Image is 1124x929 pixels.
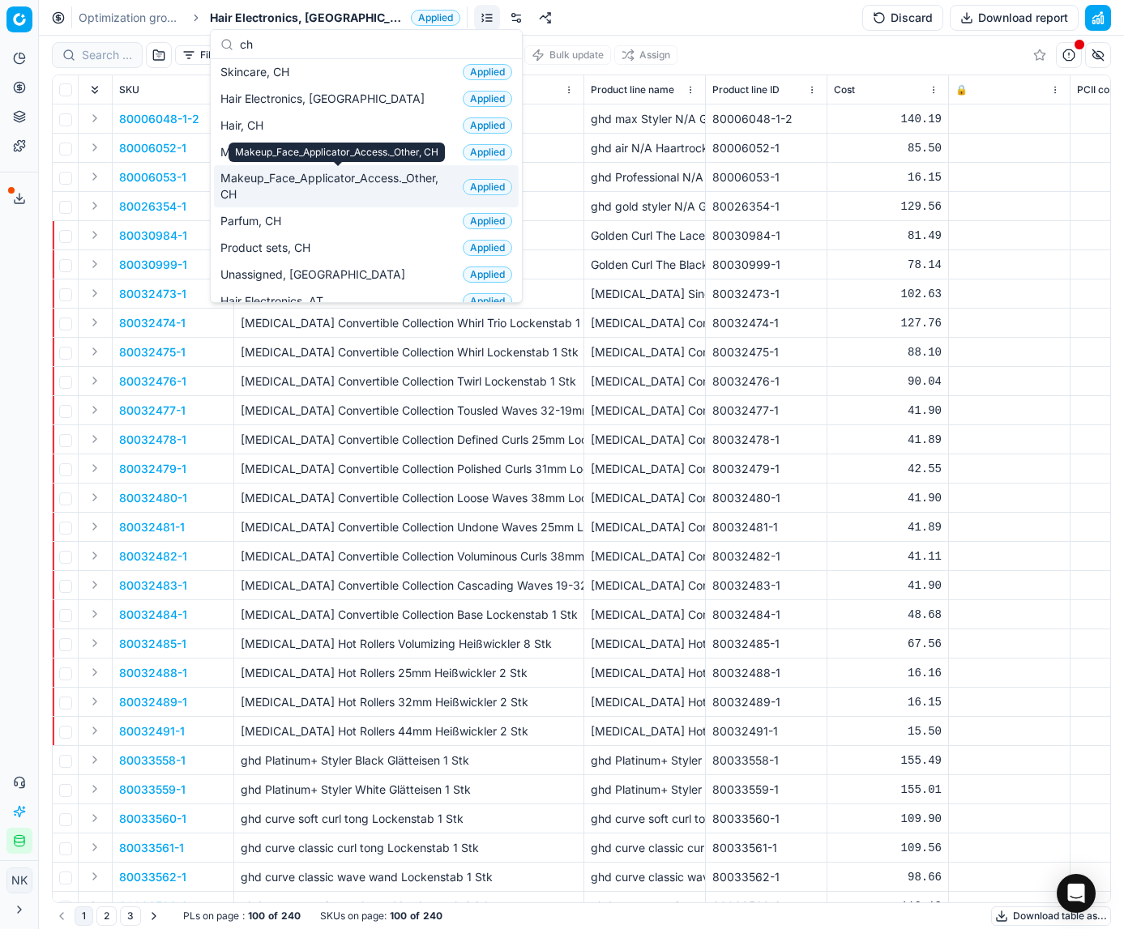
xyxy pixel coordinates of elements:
[119,257,187,273] button: 80030999-1
[240,28,512,61] input: Search groups...
[119,811,186,827] button: 80033560-1
[591,811,699,827] div: ghd curve soft curl tong Lockenstab 1 Stk
[85,750,105,769] button: Expand
[834,519,942,535] div: 41.89
[1077,83,1118,96] span: PCII cost
[119,665,187,681] p: 80032488-1
[712,490,820,506] div: 80032480-1
[281,910,301,923] strong: 240
[119,869,186,885] p: 80033562-1
[119,403,186,419] p: 80032477-1
[463,179,512,195] span: Applied
[463,91,512,107] span: Applied
[591,344,699,360] div: [MEDICAL_DATA] Convertible Collection Whirl Lockenstab 1 Stk
[210,10,404,26] span: Hair Electronics, [GEOGRAPHIC_DATA]
[712,111,820,127] div: 80006048-1-2
[119,373,186,390] p: 80032476-1
[712,519,820,535] div: 80032481-1
[834,432,942,448] div: 41.89
[85,429,105,449] button: Expand
[591,636,699,652] div: [MEDICAL_DATA] Hot Rollers Volumizing Heißwickler 8 Stk
[834,752,942,769] div: 155.49
[85,808,105,828] button: Expand
[210,10,460,26] span: Hair Electronics, [GEOGRAPHIC_DATA]Applied
[463,266,512,283] span: Applied
[411,10,460,26] span: Applied
[712,257,820,273] div: 80030999-1
[463,293,512,309] span: Applied
[591,898,699,914] div: ghd curve creative curl wand Lockenstab 1 Stk
[591,140,699,156] div: ghd air N/A Haartrockner 1 Stk
[712,869,820,885] div: 80033562-1
[591,694,699,710] div: [MEDICAL_DATA] Hot Rollers 32mm Heißwickler 2 Stk
[119,519,185,535] button: 80032481-1
[119,111,199,127] p: 80006048-1-2
[119,461,186,477] button: 80032479-1
[463,240,512,256] span: Applied
[834,286,942,302] div: 102.63
[85,604,105,624] button: Expand
[712,607,820,623] div: 80032484-1
[591,723,699,739] div: [MEDICAL_DATA] Hot Rollers 44mm Heißwickler 2 Stk
[85,313,105,332] button: Expand
[119,315,186,331] button: 80032474-1
[119,490,187,506] button: 80032480-1
[52,906,71,926] button: Go to previous page
[183,910,239,923] span: PLs on page
[119,548,187,565] p: 80032482-1
[591,548,699,565] div: [MEDICAL_DATA] Convertible Collection Voluminous Curls 38mm Lockenstab 1 Stk
[85,633,105,653] button: Expand
[85,575,105,594] button: Expand
[834,840,942,856] div: 109.56
[119,636,186,652] p: 80032485-1
[119,840,184,856] button: 80033561-1
[119,723,185,739] p: 80032491-1
[119,228,187,244] p: 80030984-1
[834,373,942,390] div: 90.04
[85,254,105,274] button: Expand
[119,169,186,185] p: 80006053-1
[119,607,187,623] p: 80032484-1
[85,663,105,682] button: Expand
[119,782,186,798] button: 80033559-1
[834,315,942,331] div: 127.76
[85,779,105,799] button: Expand
[119,140,186,156] button: 80006052-1
[712,548,820,565] div: 80032482-1
[119,694,187,710] p: 80032489-1
[712,169,820,185] div: 80006053-1
[241,461,577,477] p: [MEDICAL_DATA] Convertible Collection Polished Curls 31mm Lockenstab 1 Stk
[423,910,442,923] strong: 240
[834,723,942,739] div: 15.50
[524,45,611,65] button: Bulk update
[241,840,577,856] p: ghd curve classic curl tong Lockenstab 1 Stk
[591,315,699,331] div: [MEDICAL_DATA] Convertible Collection Whirl Trio Lockenstab 1 Stk
[241,548,577,565] p: [MEDICAL_DATA] Convertible Collection Voluminous Curls 38mm Lockenstab 1 Stk
[119,898,186,914] button: 80033563-1
[241,898,577,914] p: ghd curve creative curl wand Lockenstab 1 Stk
[241,344,577,360] p: [MEDICAL_DATA] Convertible Collection Whirl Lockenstab 1 Stk
[85,400,105,420] button: Expand
[85,138,105,157] button: Expand
[320,910,387,923] span: SKUs on page :
[241,432,577,448] p: [MEDICAL_DATA] Convertible Collection Defined Curls 25mm Lockenstab 1 Stk
[220,91,431,107] span: Hair Electronics, [GEOGRAPHIC_DATA]
[241,636,577,652] p: [MEDICAL_DATA] Hot Rollers Volumizing Heißwickler 8 Stk
[144,906,164,926] button: Go to next page
[211,59,522,302] div: Suggestions
[712,665,820,681] div: 80032488-1
[712,577,820,594] div: 80032483-1
[241,577,577,594] p: [MEDICAL_DATA] Convertible Collection Cascading Waves 19-32mm Lockenstab 1 Stk
[591,373,699,390] div: [MEDICAL_DATA] Convertible Collection Twirl Lockenstab 1 Stk
[712,636,820,652] div: 80032485-1
[1057,874,1096,913] div: Open Intercom Messenger
[712,432,820,448] div: 80032478-1
[85,371,105,390] button: Expand
[119,198,186,215] p: 80026354-1
[712,723,820,739] div: 80032491-1
[119,432,186,448] button: 80032478-1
